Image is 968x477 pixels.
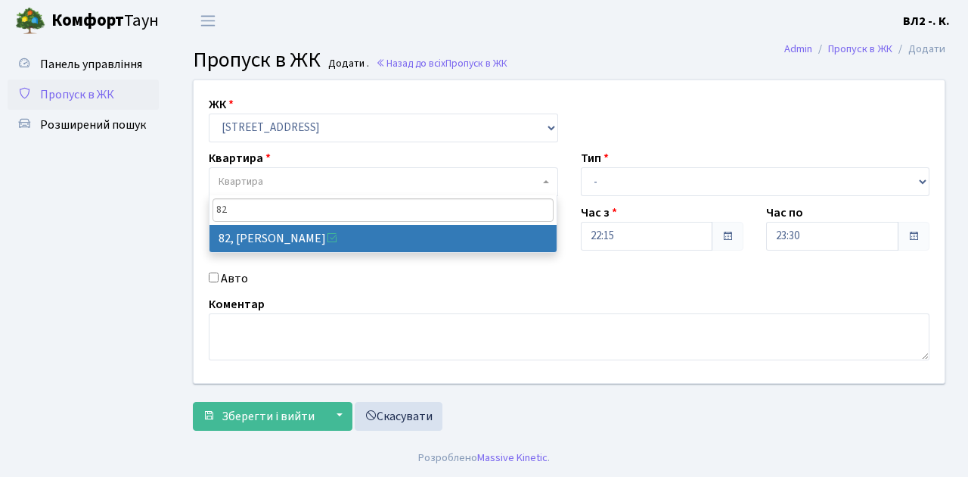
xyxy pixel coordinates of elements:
[8,49,159,79] a: Панель управління
[903,12,950,30] a: ВЛ2 -. К.
[376,56,507,70] a: Назад до всіхПропуск в ЖК
[189,8,227,33] button: Переключити навігацію
[193,45,321,75] span: Пропуск в ЖК
[8,79,159,110] a: Пропуск в ЖК
[445,56,507,70] span: Пропуск в ЖК
[766,204,803,222] label: Час по
[325,58,369,70] small: Додати .
[477,450,548,466] a: Massive Kinetic
[581,149,609,167] label: Тип
[40,56,142,73] span: Панель управління
[209,295,265,313] label: Коментар
[15,6,45,36] img: logo.png
[828,41,892,57] a: Пропуск в ЖК
[892,41,945,58] li: Додати
[903,13,950,30] b: ВЛ2 -. К.
[40,86,114,103] span: Пропуск в ЖК
[209,149,271,167] label: Квартира
[40,117,146,133] span: Розширений пошук
[355,402,442,431] a: Скасувати
[581,204,617,222] label: Час з
[193,402,324,431] button: Зберегти і вийти
[222,408,315,425] span: Зберегти і вийти
[418,450,550,466] div: Розроблено .
[209,95,234,114] label: ЖК
[8,110,159,140] a: Розширений пошук
[209,225,557,252] li: 82, [PERSON_NAME]
[51,8,159,34] span: Таун
[784,41,812,57] a: Admin
[219,174,263,189] span: Квартира
[762,33,968,65] nav: breadcrumb
[51,8,124,33] b: Комфорт
[221,270,248,288] label: Авто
